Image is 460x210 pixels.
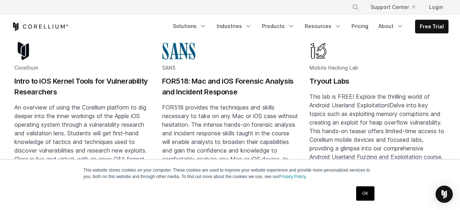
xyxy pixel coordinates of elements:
[415,20,448,33] a: Free Trial
[162,76,298,97] h2: FOR518: Mac and iOS Forensic Analysis and Incident Response
[356,186,374,201] a: OK
[343,1,448,14] div: Navigation Menu
[169,20,448,33] div: Navigation Menu
[309,76,446,87] h2: Tryout Labs
[169,20,211,33] a: Solutions
[309,65,358,71] span: Mobile Hacking Lab
[11,22,69,31] a: Corellium Home
[279,174,307,179] a: Privacy Policy.
[14,104,147,171] span: An overview of using the Corellium platform to dig deeper into the inner workings of the Apple iO...
[349,1,362,14] button: Search
[309,42,327,60] img: Mobile Hacking Lab - Graphic Only
[162,65,175,71] span: SANS
[436,186,453,203] div: Open Intercom Messenger
[162,104,298,206] span: FOR518 provides the techniques and skills necessary to take on any Mac or iOS case without hesita...
[309,102,444,160] span: Delve into key topics such as exploiting memory corruptions and creating an exploit for heap over...
[83,167,377,180] p: This website stores cookies on your computer. These cookies are used to improve your website expe...
[347,20,373,33] a: Pricing
[212,20,256,33] a: Industries
[300,20,346,33] a: Resources
[258,20,299,33] a: Products
[14,65,38,71] span: Corellium
[14,42,32,60] img: corellium-logo-icon-dark
[309,93,430,109] span: This lab is FREE! Explore the thrilling world of Android Userland Exploitation!
[162,42,196,60] img: sans-logo-cropped
[423,1,448,14] a: Login
[14,76,151,97] h2: Intro to iOS Kernel Tools for Vulnerability Researchers
[365,1,420,14] a: Support Center
[374,20,408,33] a: About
